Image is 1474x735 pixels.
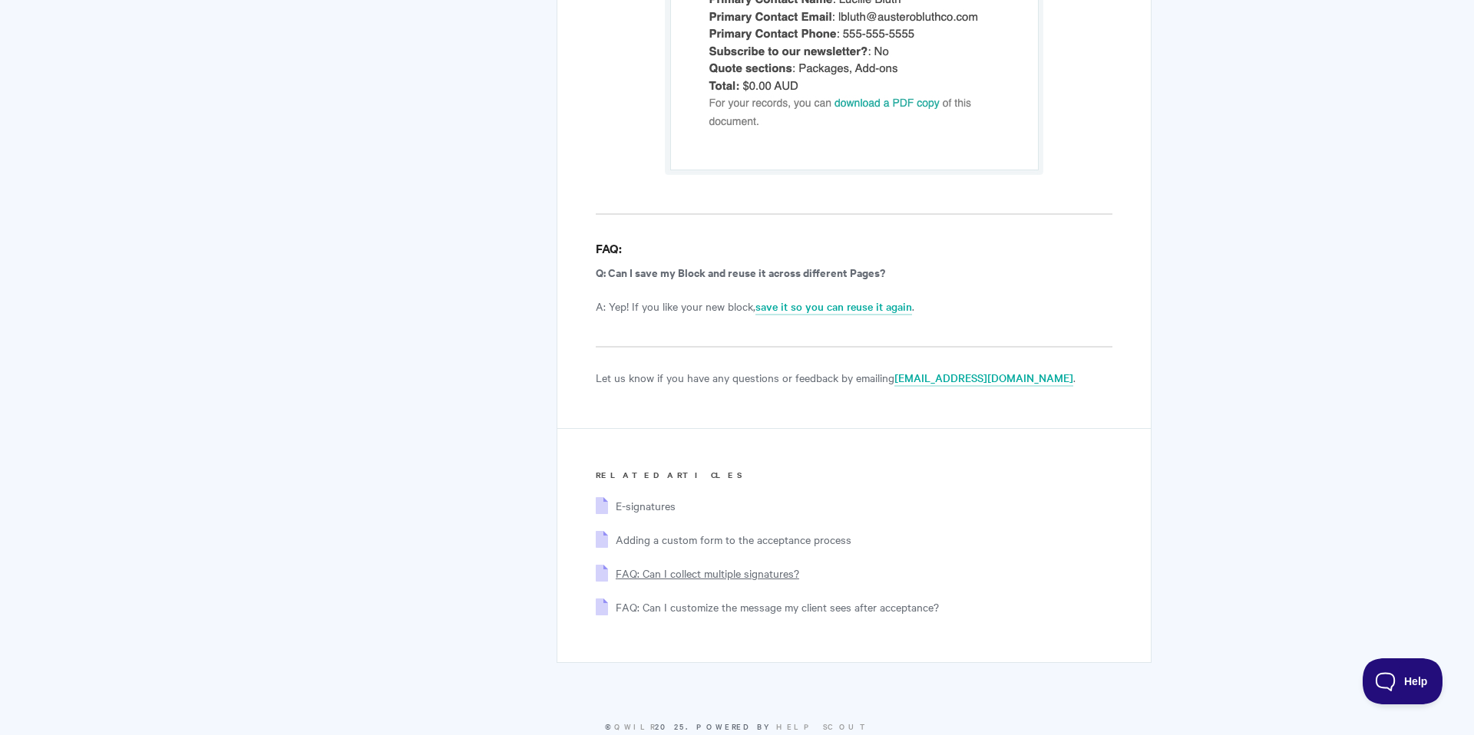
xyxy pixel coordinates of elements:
[616,498,676,513] a: E-signatures
[322,720,1152,733] p: © 2025.
[596,239,1112,258] h4: FAQ:
[755,298,912,315] a: save it so you can reuse it again
[616,565,799,581] a: FAQ: Can I collect multiple signatures?
[894,370,1073,387] a: [EMAIL_ADDRESS][DOMAIN_NAME]
[614,720,655,732] a: Qwilr
[596,297,1112,315] p: A: Yep! If you like your new block, .
[696,720,869,732] span: Powered by
[616,532,851,547] a: Adding a custom form to the acceptance process
[596,368,1112,387] p: Let us know if you have any questions or feedback by emailing .
[596,264,885,280] strong: Q: Can I save my Block and reuse it across different Pages?
[616,599,939,615] a: FAQ: Can I customize the message my client sees after acceptance?
[596,467,1112,483] h3: Related Articles
[1363,658,1443,704] iframe: Toggle Customer Support
[776,720,869,732] a: Help Scout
